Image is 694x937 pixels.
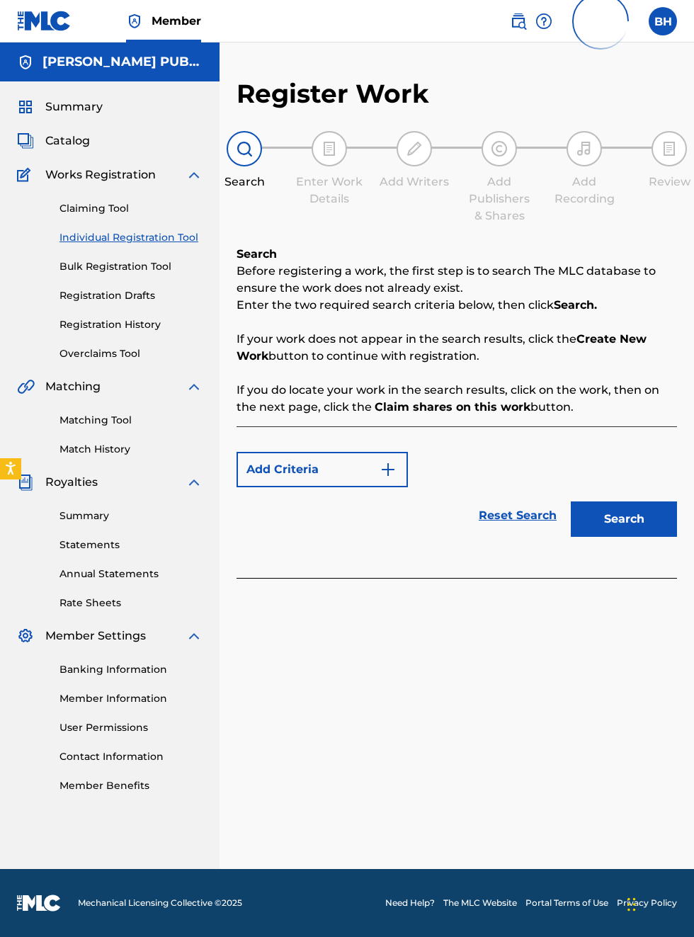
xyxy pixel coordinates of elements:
[17,98,103,115] a: SummarySummary
[554,298,597,312] strong: Search.
[237,445,677,544] form: Search Form
[237,452,408,487] button: Add Criteria
[237,382,677,416] p: If you do locate your work in the search results, click on the work, then on the next page, click...
[45,166,156,183] span: Works Registration
[17,132,34,149] img: Catalog
[209,174,280,191] div: Search
[45,132,90,149] span: Catalog
[535,7,552,35] div: Help
[17,166,35,183] img: Works Registration
[472,500,564,531] a: Reset Search
[380,461,397,478] img: 9d2ae6d4665cec9f34b9.svg
[464,174,535,225] div: Add Publishers & Shares
[59,538,203,552] a: Statements
[237,247,277,261] b: Search
[59,749,203,764] a: Contact Information
[59,413,203,428] a: Matching Tool
[237,78,429,110] h2: Register Work
[59,201,203,216] a: Claiming Tool
[59,567,203,581] a: Annual Statements
[17,54,34,71] img: Accounts
[45,378,101,395] span: Matching
[379,174,450,191] div: Add Writers
[42,54,203,70] h5: BOBBY HAMILTON PUBLISHING
[294,174,365,208] div: Enter Work Details
[491,140,508,157] img: step indicator icon for Add Publishers & Shares
[571,501,677,537] button: Search
[661,140,678,157] img: step indicator icon for Review
[152,13,201,29] span: Member
[59,691,203,706] a: Member Information
[17,11,72,31] img: MLC Logo
[17,98,34,115] img: Summary
[59,509,203,523] a: Summary
[186,166,203,183] img: expand
[237,331,677,365] p: If your work does not appear in the search results, click the button to continue with registration.
[236,140,253,157] img: step indicator icon for Search
[375,400,530,414] strong: Claim shares on this work
[617,897,677,909] a: Privacy Policy
[535,13,552,30] img: help
[59,230,203,245] a: Individual Registration Tool
[59,662,203,677] a: Banking Information
[59,720,203,735] a: User Permissions
[510,7,527,35] a: Public Search
[45,474,98,491] span: Royalties
[59,778,203,793] a: Member Benefits
[59,259,203,274] a: Bulk Registration Tool
[59,346,203,361] a: Overclaims Tool
[17,132,90,149] a: CatalogCatalog
[186,627,203,644] img: expand
[443,897,517,909] a: The MLC Website
[510,13,527,30] img: search
[59,288,203,303] a: Registration Drafts
[623,869,694,937] iframe: Chat Widget
[385,897,435,909] a: Need Help?
[406,140,423,157] img: step indicator icon for Add Writers
[186,474,203,491] img: expand
[525,897,608,909] a: Portal Terms of Use
[186,378,203,395] img: expand
[78,897,242,909] span: Mechanical Licensing Collective © 2025
[237,297,677,314] p: Enter the two required search criteria below, then click
[17,627,34,644] img: Member Settings
[321,140,338,157] img: step indicator icon for Enter Work Details
[237,263,677,297] p: Before registering a work, the first step is to search The MLC database to ensure the work does n...
[59,317,203,332] a: Registration History
[126,13,143,30] img: Top Rightsholder
[17,378,35,395] img: Matching
[59,442,203,457] a: Match History
[45,98,103,115] span: Summary
[649,7,677,35] div: User Menu
[576,140,593,157] img: step indicator icon for Add Recording
[45,627,146,644] span: Member Settings
[17,895,61,912] img: logo
[549,174,620,208] div: Add Recording
[59,596,203,611] a: Rate Sheets
[627,883,636,926] div: Drag
[17,474,34,491] img: Royalties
